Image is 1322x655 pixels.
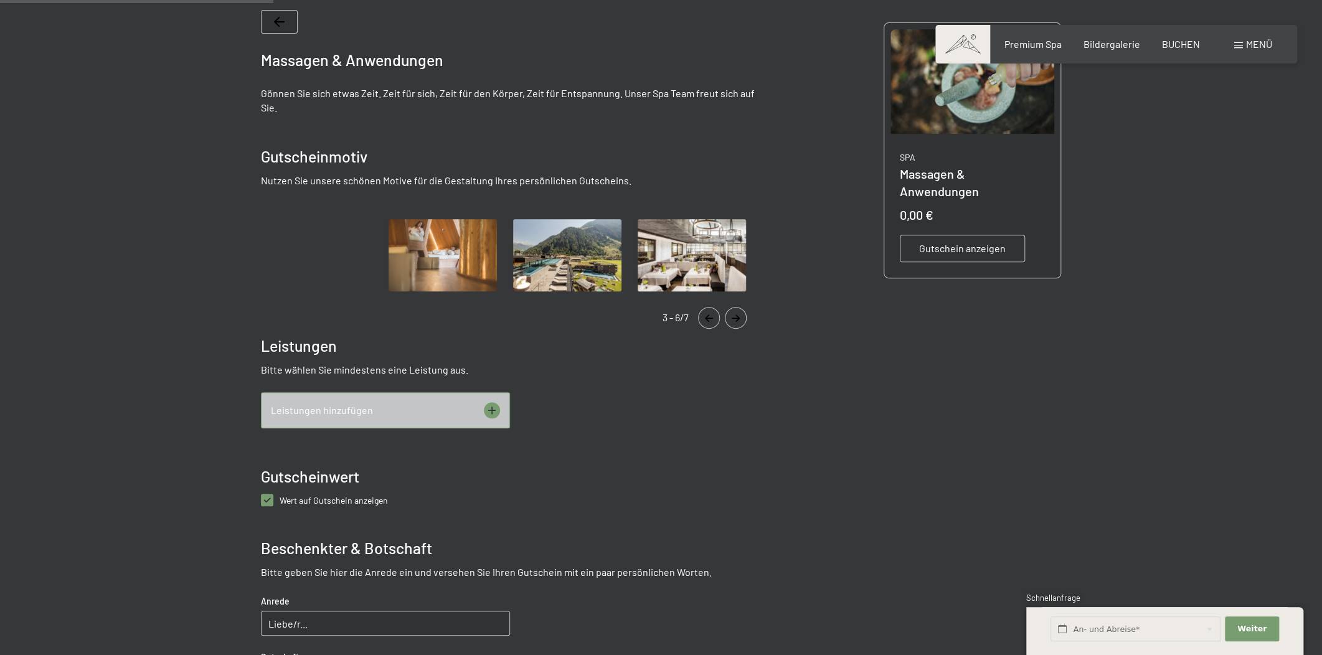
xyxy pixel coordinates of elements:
a: Premium Spa [1004,38,1061,50]
a: Bildergalerie [1084,38,1140,50]
span: Menü [1246,38,1272,50]
a: BUCHEN [1162,38,1200,50]
span: Schnellanfrage [1026,593,1080,603]
button: Weiter [1225,616,1278,642]
span: Weiter [1237,623,1267,634]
